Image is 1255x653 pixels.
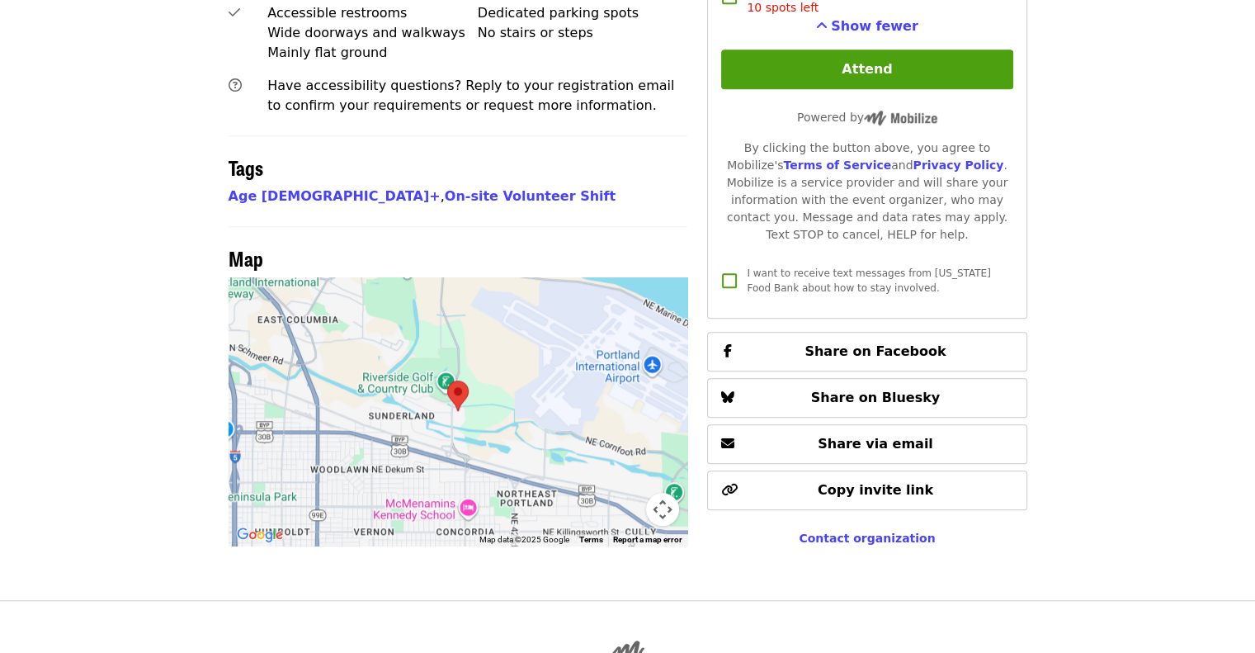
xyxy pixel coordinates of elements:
[613,535,682,544] a: Report a map error
[233,524,287,546] img: Google
[267,23,478,43] div: Wide doorways and walkways
[913,159,1003,172] a: Privacy Policy
[229,244,263,272] span: Map
[864,111,937,125] img: Powered by Mobilize
[579,535,603,544] a: Terms (opens in new tab)
[445,188,616,204] a: On-site Volunteer Shift
[747,1,819,14] span: 10 spots left
[229,78,242,93] i: question-circle icon
[229,5,240,21] i: check icon
[267,43,478,63] div: Mainly flat ground
[646,493,679,526] button: Map camera controls
[818,482,933,498] span: Copy invite link
[804,343,946,359] span: Share on Facebook
[267,78,674,113] span: Have accessibility questions? Reply to your registration email to confirm your requirements or re...
[799,532,935,545] a: Contact organization
[233,524,287,546] a: Open this area in Google Maps (opens a new window)
[811,390,941,405] span: Share on Bluesky
[229,188,445,204] span: ,
[478,23,688,43] div: No stairs or steps
[721,50,1012,89] button: Attend
[478,3,688,23] div: Dedicated parking spots
[797,111,937,124] span: Powered by
[783,159,891,172] a: Terms of Service
[831,18,918,34] span: Show fewer
[707,378,1026,418] button: Share on Bluesky
[816,17,918,36] button: See more timeslots
[229,188,441,204] a: Age [DEMOGRAPHIC_DATA]+
[747,267,990,294] span: I want to receive text messages from [US_STATE] Food Bank about how to stay involved.
[479,535,569,544] span: Map data ©2025 Google
[707,424,1026,464] button: Share via email
[267,3,478,23] div: Accessible restrooms
[707,471,1026,510] button: Copy invite link
[721,140,1012,244] div: By clicking the button above, you agree to Mobilize's and . Mobilize is a service provider and wi...
[707,332,1026,371] button: Share on Facebook
[229,153,263,182] span: Tags
[818,436,933,452] span: Share via email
